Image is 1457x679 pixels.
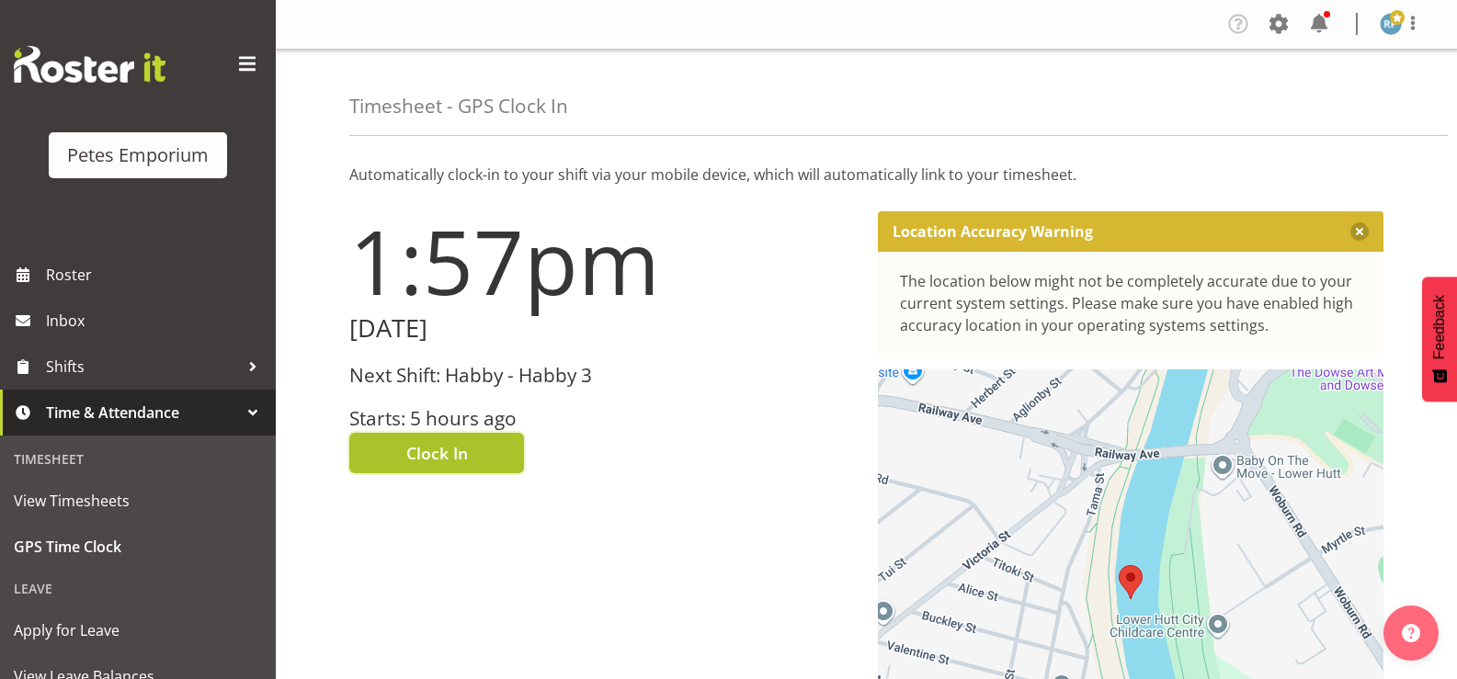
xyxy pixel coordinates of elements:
[14,46,165,83] img: Rosterit website logo
[349,365,856,386] h3: Next Shift: Habby - Habby 3
[893,222,1093,241] p: Location Accuracy Warning
[349,211,856,311] h1: 1:57pm
[5,478,271,524] a: View Timesheets
[1402,624,1420,642] img: help-xxl-2.png
[14,617,262,644] span: Apply for Leave
[5,524,271,570] a: GPS Time Clock
[5,440,271,478] div: Timesheet
[46,353,239,380] span: Shifts
[5,570,271,607] div: Leave
[406,441,468,465] span: Clock In
[46,307,267,334] span: Inbox
[46,261,267,289] span: Roster
[5,607,271,653] a: Apply for Leave
[1380,13,1402,35] img: reina-puketapu721.jpg
[349,433,524,473] button: Clock In
[349,408,856,429] h3: Starts: 5 hours ago
[349,164,1383,186] p: Automatically clock-in to your shift via your mobile device, which will automatically link to you...
[1350,222,1369,241] button: Close message
[1422,277,1457,402] button: Feedback - Show survey
[67,141,209,169] div: Petes Emporium
[14,533,262,560] span: GPS Time Clock
[900,270,1362,336] div: The location below might not be completely accurate due to your current system settings. Please m...
[46,399,239,426] span: Time & Attendance
[1431,295,1448,359] span: Feedback
[349,314,856,343] h2: [DATE]
[14,487,262,515] span: View Timesheets
[349,96,568,117] h4: Timesheet - GPS Clock In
